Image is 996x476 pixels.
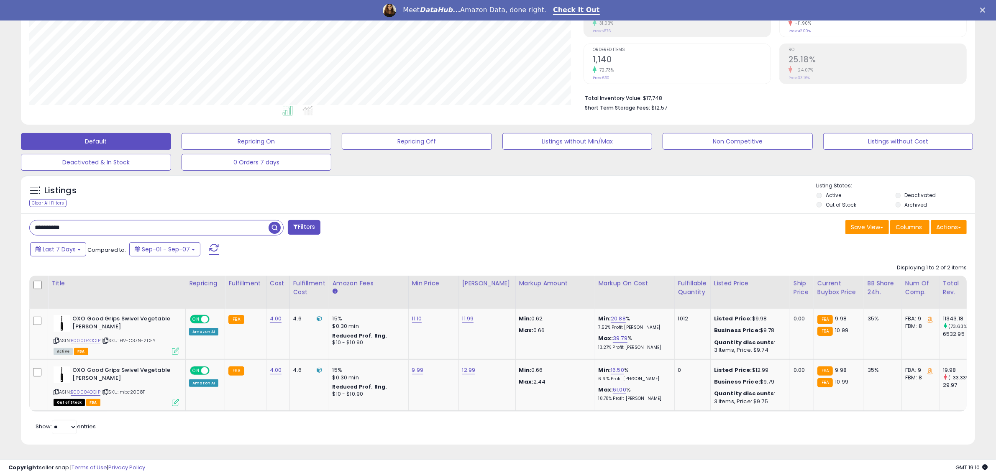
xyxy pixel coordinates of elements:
[651,104,667,112] span: $12.57
[519,378,589,386] p: 2.44
[36,422,96,430] span: Show: entries
[714,315,752,322] b: Listed Price:
[599,366,668,382] div: %
[519,366,532,374] strong: Min:
[189,379,218,387] div: Amazon AI
[71,337,100,344] a: B00004OCIP
[817,327,833,336] small: FBA
[293,279,325,297] div: Fulfillment Cost
[519,315,532,322] strong: Min:
[611,366,624,374] a: 16.50
[714,346,783,354] div: 3 Items, Price: $9.74
[593,55,771,66] h2: 1,140
[613,334,627,343] a: 39.79
[905,192,936,199] label: Deactivated
[599,376,668,382] p: 6.61% Profit [PERSON_NAME]
[519,326,534,334] strong: Max:
[333,288,338,295] small: Amazon Fees.
[228,279,262,288] div: Fulfillment
[714,339,783,346] div: :
[30,242,86,256] button: Last 7 Days
[585,95,642,102] b: Total Inventory Value:
[599,315,668,330] div: %
[182,154,332,171] button: 0 Orders 7 days
[72,315,174,333] b: OXO Good Grips Swivel Vegetable [PERSON_NAME]
[191,367,201,374] span: ON
[678,366,704,374] div: 0
[270,315,282,323] a: 4.00
[789,28,811,33] small: Prev: 42.00%
[208,367,222,374] span: OFF
[599,325,668,330] p: 7.52% Profit [PERSON_NAME]
[87,246,126,254] span: Compared to:
[905,322,933,330] div: FBM: 8
[714,389,774,397] b: Quantity discounts
[943,330,977,338] div: 6532.95
[593,28,611,33] small: Prev: $876
[342,133,492,150] button: Repricing Off
[191,316,201,323] span: ON
[593,48,771,52] span: Ordered Items
[905,315,933,322] div: FBA: 9
[599,386,668,402] div: %
[599,334,613,342] b: Max:
[678,315,704,322] div: 1012
[8,464,145,472] div: seller snap | |
[868,315,895,322] div: 35%
[599,366,611,374] b: Min:
[21,154,171,171] button: Deactivated & In Stock
[896,223,922,231] span: Columns
[948,374,972,381] small: (-33.33%)
[599,345,668,351] p: 13.27% Profit [PERSON_NAME]
[948,323,969,330] small: (73.63%)
[794,279,810,297] div: Ship Price
[462,366,476,374] a: 12.99
[714,279,786,288] div: Listed Price
[897,264,967,272] div: Displaying 1 to 2 of 2 items
[835,326,848,334] span: 10.99
[293,366,323,374] div: 4.6
[519,366,589,374] p: 0.66
[595,276,674,309] th: The percentage added to the cost of goods (COGS) that forms the calculator for Min & Max prices.
[599,315,611,322] b: Min:
[714,366,752,374] b: Listed Price:
[420,6,460,14] i: DataHub...
[228,315,244,324] small: FBA
[519,378,534,386] strong: Max:
[54,348,73,355] span: All listings currently available for purchase on Amazon
[228,366,244,376] small: FBA
[51,279,182,288] div: Title
[54,315,179,354] div: ASIN:
[189,328,218,335] div: Amazon AI
[905,279,936,297] div: Num of Comp.
[462,279,512,288] div: [PERSON_NAME]
[208,316,222,323] span: OFF
[54,366,179,405] div: ASIN:
[789,75,810,80] small: Prev: 33.16%
[333,374,402,381] div: $0.30 min
[597,20,614,26] small: 31.03%
[835,315,847,322] span: 9.98
[823,133,973,150] button: Listings without Cost
[585,104,650,111] b: Short Term Storage Fees:
[980,8,988,13] div: Close
[585,92,960,102] li: $17,748
[794,366,807,374] div: 0.00
[817,279,860,297] div: Current Buybox Price
[817,182,975,190] p: Listing States:
[789,55,966,66] h2: 25.18%
[597,67,614,73] small: 72.73%
[333,366,402,374] div: 15%
[943,315,977,322] div: 11343.18
[333,391,402,398] div: $10 - $10.90
[142,245,190,253] span: Sep-01 - Sep-07
[845,220,889,234] button: Save View
[611,315,626,323] a: 20.88
[44,185,77,197] h5: Listings
[54,366,70,383] img: 31QMvD-j0EL._SL40_.jpg
[333,315,402,322] div: 15%
[817,315,833,324] small: FBA
[714,315,783,322] div: $9.98
[72,366,174,384] b: OXO Good Grips Swivel Vegetable [PERSON_NAME]
[943,279,973,297] div: Total Rev.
